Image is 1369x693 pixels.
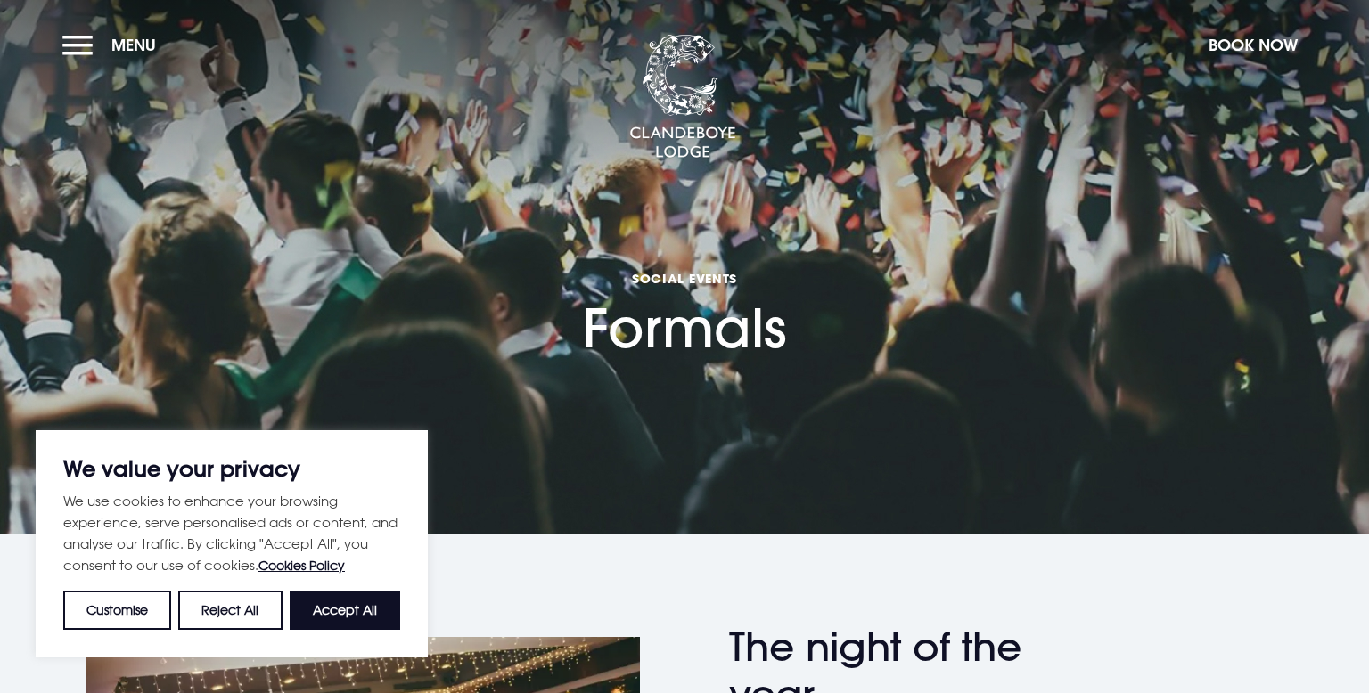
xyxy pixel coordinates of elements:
p: We use cookies to enhance your browsing experience, serve personalised ads or content, and analys... [63,490,400,576]
div: We value your privacy [36,430,428,657]
span: Social Events [583,270,786,287]
button: Accept All [290,591,400,630]
h1: Formals [583,183,786,360]
button: Menu [62,26,165,64]
button: Book Now [1200,26,1307,64]
a: Cookies Policy [258,558,345,573]
p: We value your privacy [63,458,400,479]
button: Reject All [178,591,282,630]
button: Customise [63,591,171,630]
img: Clandeboye Lodge [629,35,736,159]
span: Menu [111,35,156,55]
